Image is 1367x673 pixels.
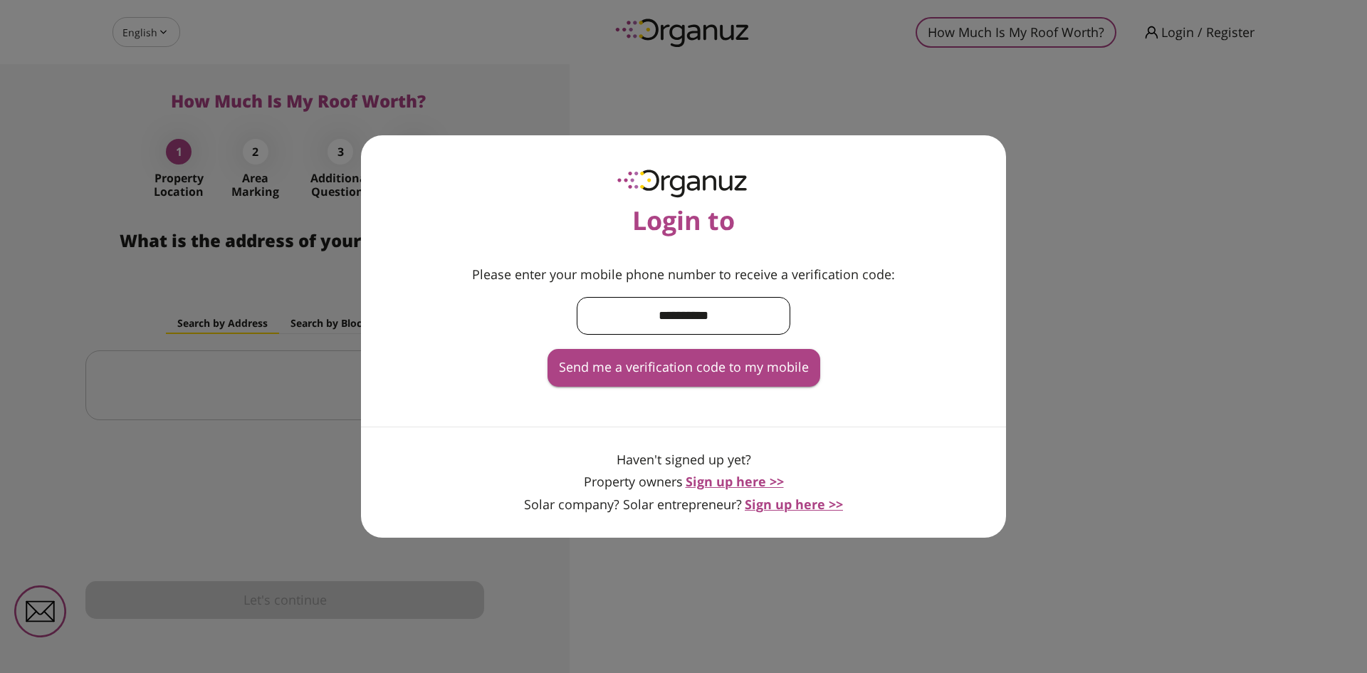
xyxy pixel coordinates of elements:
span: Haven't signed up yet? [524,452,843,468]
span: Property owners [584,474,683,489]
span: Sign up here >> [745,496,843,513]
button: Send me a verification code to my mobile [548,349,820,387]
img: app-logo.3d061365cf75263b05a15d7a5cd1ab54.svg [607,164,760,202]
button: Sign up here >> [745,497,843,513]
button: Sign up here >> [686,474,784,490]
span: Send me a verification code to my mobile [559,360,809,375]
span: Solar company? Solar entrepreneur? [524,497,742,511]
span: Please enter your mobile phone number to receive a verification code: [472,267,895,283]
span: Sign up here >> [686,473,784,490]
span: Login to [632,202,735,240]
